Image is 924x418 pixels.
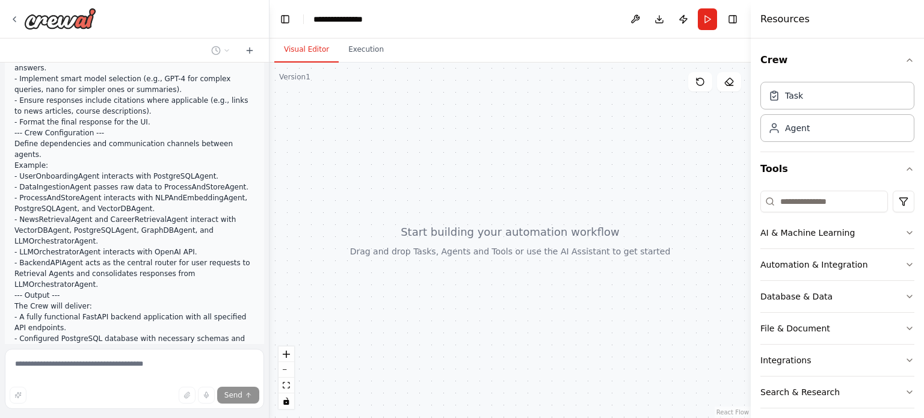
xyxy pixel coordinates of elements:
h1: - Implement smart model selection (e.g., GPT-4 for complex queries, nano for simpler ones or summ... [14,73,254,95]
img: Logo [24,8,96,29]
h1: - Format the final response for the UI. [14,117,254,128]
div: Search & Research [760,386,840,398]
button: Send [217,387,259,404]
button: AI & Machine Learning [760,217,914,248]
div: File & Document [760,322,830,334]
h4: Resources [760,12,810,26]
h1: --- Crew Configuration --- [14,128,254,138]
button: Execution [339,37,393,63]
button: toggle interactivity [279,393,294,409]
button: Hide left sidebar [277,11,294,28]
div: Agent [785,122,810,134]
button: Start a new chat [240,43,259,58]
h1: --- Output --- [14,290,254,301]
button: File & Document [760,313,914,344]
button: Search & Research [760,377,914,408]
div: React Flow controls [279,346,294,409]
div: Version 1 [279,72,310,82]
button: fit view [279,378,294,393]
h1: - Ensure responses include citations where applicable (e.g., links to news articles, course descr... [14,95,254,117]
h1: - UserOnboardingAgent interacts with PostgreSQLAgent. [14,171,254,182]
div: Task [785,90,803,102]
h1: - Integrate with OpenAI GPT-4/nano for generating comprehensive answers. [14,52,254,73]
div: Database & Data [760,290,833,303]
button: Tools [760,152,914,186]
nav: breadcrumb [313,13,374,25]
button: zoom out [279,362,294,378]
span: Send [224,390,242,400]
div: Automation & Integration [760,259,868,271]
button: Automation & Integration [760,249,914,280]
button: Upload files [179,387,196,404]
button: Integrations [760,345,914,376]
a: React Flow attribution [716,409,749,416]
h1: - BackendAPIAgent acts as the central router for user requests to Retrieval Agents and consolidat... [14,257,254,290]
button: zoom in [279,346,294,362]
button: Database & Data [760,281,914,312]
h1: - A fully functional FastAPI backend application with all specified API endpoints. [14,312,254,333]
button: Hide right sidebar [724,11,741,28]
div: Crew [760,77,914,152]
button: Click to speak your automation idea [198,387,215,404]
h1: - LLMOrchestratorAgent interacts with OpenAI API. [14,247,254,257]
h1: The Crew will deliver: [14,301,254,312]
h1: Example: [14,160,254,171]
h1: - ProcessAndStoreAgent interacts with NLPAndEmbeddingAgent, PostgreSQLAgent, and VectorDBAgent. [14,192,254,214]
button: Visual Editor [274,37,339,63]
h1: - NewsRetrievalAgent and CareerRetrievalAgent interact with VectorDBAgent, PostgreSQLAgent, Graph... [14,214,254,247]
h1: - DataIngestionAgent passes raw data to ProcessAndStoreAgent. [14,182,254,192]
button: Improve this prompt [10,387,26,404]
button: Crew [760,43,914,77]
button: Switch to previous chat [206,43,235,58]
h1: - Configured PostgreSQL database with necessary schemas and initial data (if applicable). [14,333,254,355]
div: AI & Machine Learning [760,227,855,239]
h1: Define dependencies and communication channels between agents. [14,138,254,160]
div: Integrations [760,354,811,366]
